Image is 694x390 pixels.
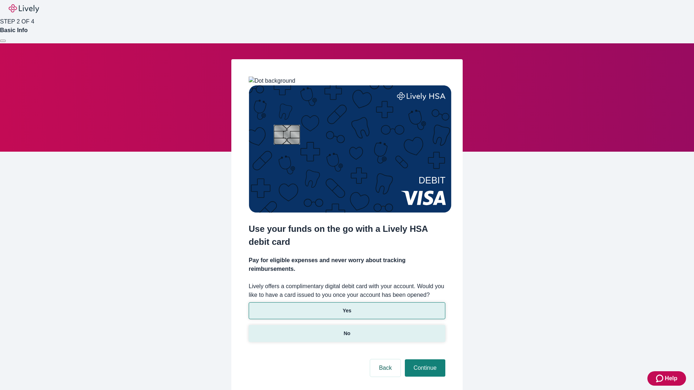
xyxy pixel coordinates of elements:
[665,374,677,383] span: Help
[249,256,445,273] h4: Pay for eligible expenses and never worry about tracking reimbursements.
[249,302,445,319] button: Yes
[370,359,400,377] button: Back
[249,85,451,213] img: Debit card
[249,282,445,299] label: Lively offers a complimentary digital debit card with your account. Would you like to have a card...
[405,359,445,377] button: Continue
[343,307,351,315] p: Yes
[9,4,39,13] img: Lively
[249,77,295,85] img: Dot background
[249,325,445,342] button: No
[344,330,351,337] p: No
[656,374,665,383] svg: Zendesk support icon
[647,371,686,386] button: Zendesk support iconHelp
[249,222,445,248] h2: Use your funds on the go with a Lively HSA debit card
